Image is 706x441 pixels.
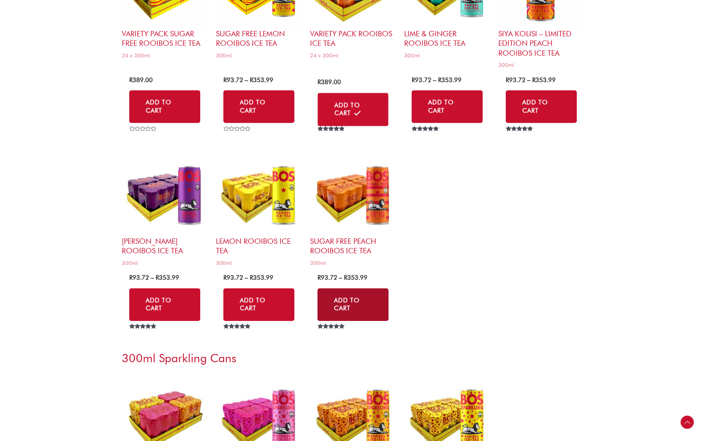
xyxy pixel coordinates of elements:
a: [PERSON_NAME] Rooibos Ice Tea300ml [122,151,208,269]
bdi: 389.00 [317,78,341,86]
h2: Variety Pack Sugar Free Rooibos Ice Tea [122,29,208,48]
span: R [344,274,347,281]
bdi: 93.72 [223,274,243,281]
bdi: 93.72 [317,274,337,281]
img: Sugar Free Peach Rooibos Ice Tea [310,151,396,236]
span: R [317,274,321,281]
h2: Lime & Ginger Rooibos Ice Tea [404,29,490,48]
bdi: 93.72 [223,76,243,84]
bdi: 93.72 [129,274,149,281]
span: 300ml [216,52,302,59]
span: R [223,76,227,84]
a: Select options for “Siya Kolisi - Limited Edition Peach Rooibos Ice Tea” [506,90,577,123]
bdi: 93.72 [412,76,431,84]
span: Rated out of 5 [506,126,534,150]
span: R [129,274,133,281]
a: Add to cart: “Variety Pack Rooibos Ice Tea” [317,93,389,126]
a: Select options for “Sugar Free Peach Rooibos Ice Tea” [317,288,389,321]
a: Select options for “Sugar Free Lemon Rooibos Ice Tea” [223,90,294,123]
span: R [506,76,509,84]
bdi: 353.99 [156,274,179,281]
span: – [245,274,248,281]
img: Berry Rooibos Ice Tea [122,151,208,236]
bdi: 353.99 [438,76,462,84]
span: 300ml [404,52,490,59]
span: 300ml [310,259,396,266]
span: Rated out of 5 [412,126,440,150]
span: 300ml [122,259,208,266]
span: R [317,78,321,86]
span: – [151,274,154,281]
span: Rated out of 5 [129,324,158,348]
a: Select options for “Lime & Ginger Rooibos Ice Tea” [412,90,483,123]
h2: [PERSON_NAME] Rooibos Ice Tea [122,236,208,256]
a: Select options for “Lemon Rooibos Ice Tea” [223,288,294,321]
h2: Siya Kolisi – Limited Edition Peach Rooibos Ice Tea [498,29,584,58]
bdi: 93.72 [506,76,526,84]
span: R [250,76,253,84]
span: R [438,76,441,84]
a: Lemon Rooibos Ice Tea300ml [216,151,302,269]
bdi: 353.99 [532,76,556,84]
bdi: 353.99 [250,76,273,84]
h2: Sugar Free Lemon Rooibos Ice Tea [216,29,302,48]
span: 300ml [216,259,302,266]
span: 24 x 300ml [310,52,396,59]
span: – [245,76,248,84]
h3: 300ml Sparkling Cans [122,351,584,366]
span: Rated out of 5 [317,324,345,348]
span: R [412,76,415,84]
a: Sugar Free Peach Rooibos Ice Tea300ml [310,151,396,269]
span: R [223,274,227,281]
span: Rated out of 5 [317,126,346,150]
span: R [129,76,133,84]
h2: Variety Pack Rooibos Ice Tea [310,29,396,48]
span: – [339,274,342,281]
span: R [250,274,253,281]
bdi: 353.99 [250,274,273,281]
bdi: 353.99 [344,274,367,281]
span: 300ml [498,61,584,68]
span: Rated out of 5 [223,324,252,348]
span: – [433,76,436,84]
img: Lemon Rooibos Ice Tea [216,151,302,236]
span: – [527,76,531,84]
bdi: 389.00 [129,76,153,84]
a: Select options for “Berry Rooibos Ice Tea” [129,288,200,321]
h2: Lemon Rooibos Ice Tea [216,236,302,256]
span: R [532,76,535,84]
span: 24 x 300ml [122,52,208,59]
span: R [156,274,159,281]
a: Add to cart: “Variety Pack Sugar Free Rooibos Ice Tea” [129,90,200,123]
h2: Sugar Free Peach Rooibos Ice Tea [310,236,396,256]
